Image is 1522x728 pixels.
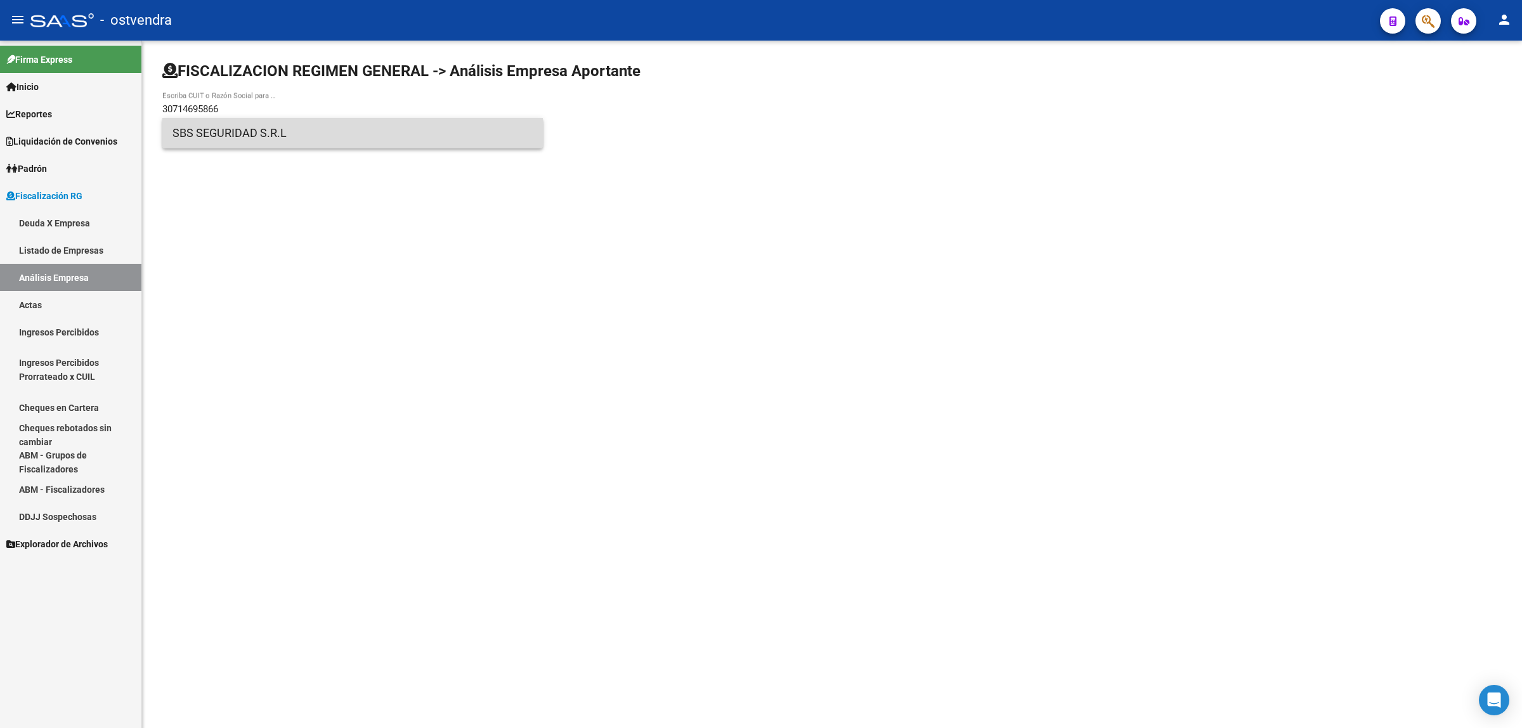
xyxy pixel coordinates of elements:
[6,134,117,148] span: Liquidación de Convenios
[100,6,172,34] span: - ostvendra
[6,107,52,121] span: Reportes
[6,537,108,551] span: Explorador de Archivos
[6,189,82,203] span: Fiscalización RG
[6,53,72,67] span: Firma Express
[6,162,47,176] span: Padrón
[10,12,25,27] mat-icon: menu
[162,61,641,81] h1: FISCALIZACION REGIMEN GENERAL -> Análisis Empresa Aportante
[1479,685,1509,715] div: Open Intercom Messenger
[172,118,533,148] span: SBS SEGURIDAD S.R.L
[6,80,39,94] span: Inicio
[1497,12,1512,27] mat-icon: person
